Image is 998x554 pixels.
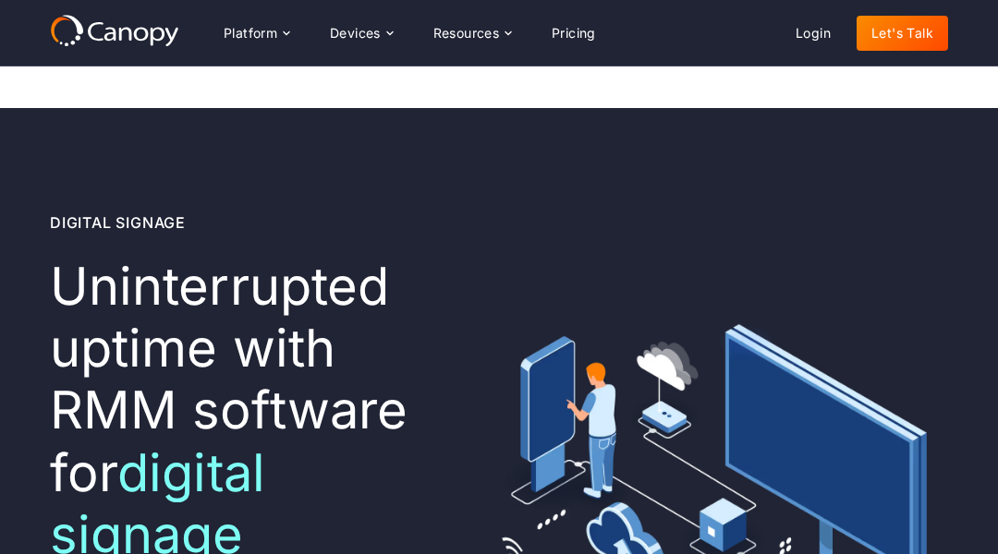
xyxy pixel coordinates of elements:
[537,16,611,51] a: Pricing
[315,15,408,52] div: Devices
[224,27,277,40] div: Platform
[50,211,186,234] div: Digital Signage
[433,27,500,40] div: Resources
[209,15,304,52] div: Platform
[857,16,948,51] a: Let's Talk
[330,27,381,40] div: Devices
[781,16,846,51] a: Login
[419,15,526,52] div: Resources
